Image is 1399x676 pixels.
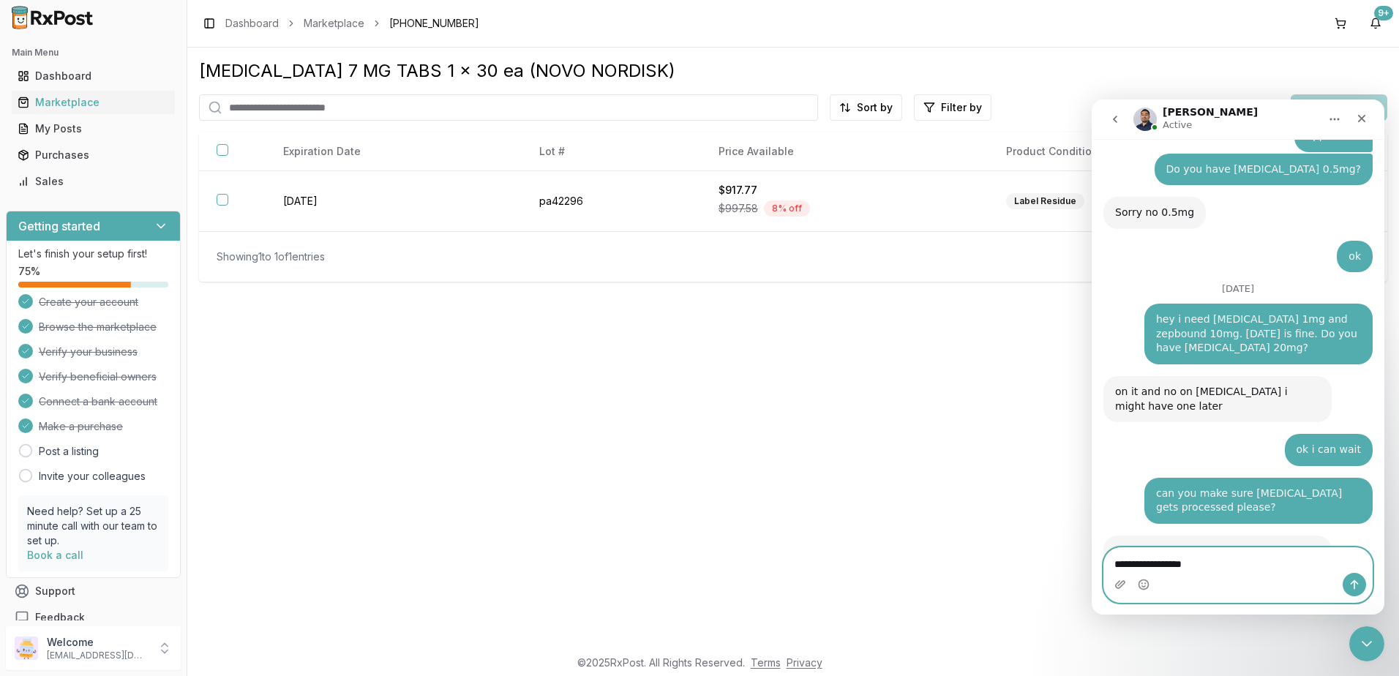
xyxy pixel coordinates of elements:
[6,91,181,114] button: Marketplace
[39,345,138,359] span: Verify your business
[6,6,100,29] img: RxPost Logo
[1364,12,1387,35] button: 9+
[18,69,169,83] div: Dashboard
[18,95,169,110] div: Marketplace
[6,143,181,167] button: Purchases
[12,116,175,142] a: My Posts
[830,94,902,121] button: Sort by
[39,469,146,484] a: Invite your colleagues
[6,604,181,631] button: Feedback
[787,656,822,669] a: Privacy
[266,171,522,232] td: [DATE]
[18,148,169,162] div: Purchases
[719,183,971,198] div: $917.77
[6,117,181,140] button: My Posts
[39,320,157,334] span: Browse the marketplace
[12,168,175,195] a: Sales
[6,64,181,88] button: Dashboard
[522,171,701,232] td: pa42296
[1349,626,1384,661] iframe: Intercom live chat
[47,650,149,661] p: [EMAIL_ADDRESS][DOMAIN_NAME]
[522,132,701,171] th: Lot #
[1006,193,1084,209] div: Label Residue
[35,610,85,625] span: Feedback
[719,201,758,216] span: $997.58
[217,249,325,264] div: Showing 1 to 1 of 1 entries
[1374,6,1393,20] div: 9+
[15,636,38,660] img: User avatar
[18,264,40,279] span: 75 %
[39,369,157,384] span: Verify beneficial owners
[751,656,781,669] a: Terms
[39,394,157,409] span: Connect a bank account
[18,174,169,189] div: Sales
[941,100,982,115] span: Filter by
[12,89,175,116] a: Marketplace
[304,16,364,31] a: Marketplace
[6,578,181,604] button: Support
[6,170,181,193] button: Sales
[27,504,160,548] p: Need help? Set up a 25 minute call with our team to set up.
[47,635,149,650] p: Welcome
[764,200,810,217] div: 8 % off
[18,217,100,235] h3: Getting started
[389,16,479,31] span: [PHONE_NUMBER]
[1092,99,1384,615] iframe: Intercom live chat
[701,132,989,171] th: Price Available
[914,94,991,121] button: Filter by
[857,100,893,115] span: Sort by
[266,132,522,171] th: Expiration Date
[39,444,99,459] a: Post a listing
[225,16,279,31] a: Dashboard
[27,549,83,561] a: Book a call
[39,295,138,309] span: Create your account
[225,16,479,31] nav: breadcrumb
[12,47,175,59] h2: Main Menu
[989,132,1278,171] th: Product Condition
[199,59,1387,83] div: [MEDICAL_DATA] 7 MG TABS 1 x 30 ea (NOVO NORDISK)
[18,247,168,261] p: Let's finish your setup first!
[12,142,175,168] a: Purchases
[12,63,175,89] a: Dashboard
[18,121,169,136] div: My Posts
[39,419,123,434] span: Make a purchase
